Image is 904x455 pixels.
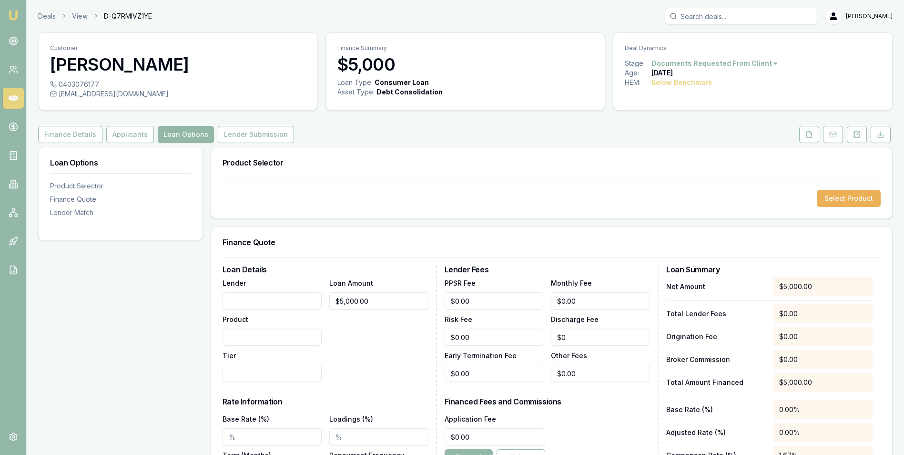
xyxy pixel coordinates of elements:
div: $0.00 [773,304,873,323]
div: $0.00 [773,327,873,346]
input: Search deals [665,8,817,25]
label: Application Fee [445,415,496,423]
div: Below Benchmark [651,78,712,87]
button: Select Product [817,190,881,207]
div: Age: [625,68,651,78]
input: % [223,428,322,445]
a: View [72,11,88,21]
label: Other Fees [551,352,587,360]
img: emu-icon-u.png [8,10,19,21]
input: $ [551,329,650,346]
div: Consumer Loan [375,78,429,87]
p: Total Lender Fees [666,309,766,319]
input: $ [551,365,650,382]
button: Documents Requested From Client [651,59,779,68]
div: Debt Consolidation [376,87,443,97]
input: $ [329,292,428,310]
div: Product Selector [50,181,191,191]
div: $0.00 [773,350,873,369]
input: $ [445,292,544,310]
p: Deal Dynamics [625,44,881,52]
div: 0403076177 [50,80,306,89]
a: Loan Options [156,126,216,143]
a: Finance Details [38,126,104,143]
label: Risk Fee [445,315,472,323]
input: $ [445,428,546,445]
div: Stage: [625,59,651,68]
h3: Lender Fees [445,266,650,273]
h3: Product Selector [223,159,881,166]
input: $ [445,329,544,346]
div: 0.00% [773,400,873,419]
h3: [PERSON_NAME] [50,55,306,74]
div: $5,000.00 [773,277,873,296]
div: 0.00% [773,423,873,442]
input: $ [445,365,544,382]
div: Finance Quote [50,195,191,204]
nav: breadcrumb [38,11,152,21]
div: [EMAIL_ADDRESS][DOMAIN_NAME] [50,89,306,99]
button: Finance Details [38,126,102,143]
label: Loadings (%) [329,415,373,423]
label: PPSR Fee [445,279,476,287]
h3: Loan Options [50,159,191,166]
h3: Loan Summary [666,266,873,273]
button: Loan Options [158,126,214,143]
p: Customer [50,44,306,52]
label: Monthly Fee [551,279,592,287]
div: Asset Type : [337,87,375,97]
a: Applicants [104,126,156,143]
h3: $5,000 [337,55,593,74]
h3: Financed Fees and Commissions [445,398,650,405]
div: [DATE] [651,68,673,78]
h3: Loan Details [223,266,428,273]
p: Broker Commission [666,355,766,364]
p: Origination Fee [666,332,766,341]
button: Lender Submission [218,126,294,143]
label: Loan Amount [329,279,373,287]
p: Net Amount [666,282,766,291]
a: Lender Submission [216,126,296,143]
label: Discharge Fee [551,315,599,323]
p: Adjusted Rate (%) [666,428,766,437]
div: HEM: [625,78,651,87]
span: [PERSON_NAME] [846,12,893,20]
input: $ [551,292,650,310]
div: Loan Type: [337,78,373,87]
div: Lender Match [50,208,191,217]
p: Base Rate (%) [666,405,766,414]
a: Deals [38,11,56,21]
span: D-Q7RMIVZ1YE [104,11,152,21]
div: $5,000.00 [773,373,873,392]
label: Tier [223,352,236,360]
label: Lender [223,279,246,287]
button: Applicants [106,126,154,143]
h3: Rate Information [223,398,428,405]
label: Product [223,315,248,323]
p: Total Amount Financed [666,378,766,387]
p: Finance Summary [337,44,593,52]
h3: Finance Quote [223,238,881,246]
label: Early Termination Fee [445,352,517,360]
input: % [329,428,428,445]
label: Base Rate (%) [223,415,269,423]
